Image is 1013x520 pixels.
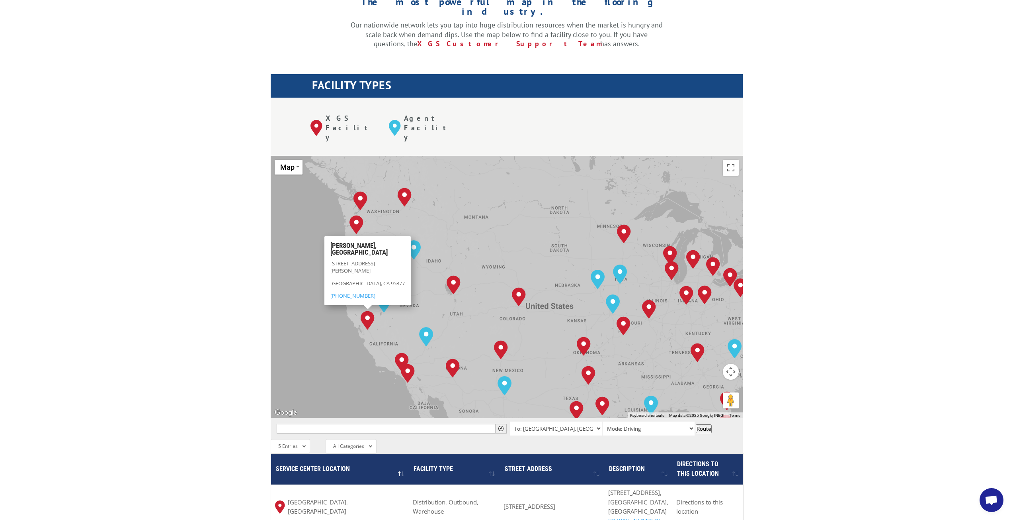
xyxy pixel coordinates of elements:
[409,454,500,485] th: Facility Type : activate to sort column ascending
[495,424,507,434] button: 
[642,300,656,319] div: St. Louis, MO
[696,424,712,433] button: Route
[723,364,739,380] button: Map camera controls
[669,413,724,418] span: Map data ©2025 Google, INEGI
[729,413,740,418] a: Terms
[591,270,605,289] div: Omaha, NE
[498,426,504,431] span: 
[330,260,405,279] p: [STREET_ADDRESS][PERSON_NAME]
[494,340,508,359] div: Albuquerque, NM
[663,246,677,265] div: Milwaukee, WI
[353,191,367,210] div: Kent, WA
[312,80,743,95] h1: FACILITY TYPES
[512,287,526,306] div: Denver, CO
[676,498,723,516] span: Directions to this location
[351,20,663,49] p: Our nationwide network lets you tap into huge distribution resources when the market is hungry an...
[275,160,303,175] button: Change map style
[377,293,391,312] div: Reno, NV
[446,359,460,378] div: Phoenix, AZ
[447,275,461,294] div: Salt Lake City, UT
[734,278,748,297] div: Pittsburgh, PA
[582,366,595,385] div: Dallas, TX
[413,498,478,516] span: Distribution, Outbound, Warehouse
[679,286,693,305] div: Indianapolis, IN
[276,465,350,473] span: Service center location
[333,443,364,449] span: All Categories
[595,396,609,416] div: Houston, TX
[505,465,552,473] span: Street Address
[271,454,409,485] th: Service center location : activate to sort column descending
[404,114,455,142] p: Agent Facility
[395,353,409,372] div: Chino, CA
[414,465,453,473] span: Facility Type
[686,250,700,269] div: Grand Rapids, MI
[273,408,299,418] img: Google
[275,500,285,514] img: xgs-icon-map-pin-red.svg
[613,265,627,284] div: Des Moines, IA
[691,343,705,362] div: Tunnel Hill, GA
[330,279,405,292] p: [GEOGRAPHIC_DATA], CA 95377
[617,316,630,336] div: Springfield, MO
[577,337,591,356] div: Oklahoma City, OK
[698,285,712,304] div: Dayton, OH
[980,488,1003,512] a: Open chat
[330,292,375,299] a: [PHONE_NUMBER]
[570,401,584,420] div: San Antonio, TX
[617,224,631,243] div: Minneapolis, MN
[728,339,742,358] div: Charlotte, NC
[723,268,737,287] div: Cleveland, OH
[398,188,412,207] div: Spokane, WA
[278,443,298,449] span: 5 Entries
[672,454,743,485] th: Directions to this location: activate to sort column ascending
[498,376,511,395] div: El Paso, TX
[720,391,734,410] div: Jacksonville, FL
[407,240,421,259] div: Boise, ID
[349,215,363,234] div: Portland, OR
[723,392,739,408] button: Drag Pegman onto the map to open Street View
[401,364,415,383] div: San Diego, CA
[677,460,719,477] span: Directions to this location
[288,498,405,517] span: [GEOGRAPHIC_DATA], [GEOGRAPHIC_DATA]
[665,261,679,280] div: Chicago, IL
[604,454,672,485] th: Description : activate to sort column ascending
[280,163,295,171] span: Map
[723,160,739,176] button: Toggle fullscreen view
[330,242,405,260] h3: [PERSON_NAME], [GEOGRAPHIC_DATA]
[706,257,720,276] div: Detroit, MI
[419,327,433,346] div: Las Vegas, NV
[644,396,658,415] div: New Orleans, LA
[504,502,555,510] span: [STREET_ADDRESS]
[500,454,604,485] th: Street Address: activate to sort column ascending
[402,239,408,245] span: Close
[609,465,645,473] span: Description
[361,311,375,330] div: Tracy, CA
[273,408,299,418] a: Open this area in Google Maps (opens a new window)
[630,413,664,418] button: Keyboard shortcuts
[606,294,620,314] div: Kansas City, MO
[326,114,377,142] p: XGS Facility
[417,39,600,48] a: XGS Customer Support Team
